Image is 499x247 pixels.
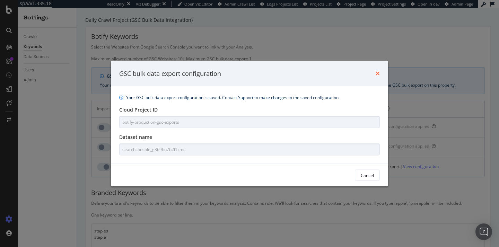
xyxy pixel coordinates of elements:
input: Type here [119,116,380,128]
div: Your GSC bulk data export configuration is saved. Contact Support to make changes to the saved co... [126,95,340,101]
div: info banner [119,95,380,101]
div: times [376,69,380,78]
label: Cloud Project ID [119,106,158,113]
button: Cancel [355,170,380,181]
label: Dataset name [119,134,152,141]
div: Open Intercom Messenger [475,223,492,240]
div: Cancel [361,172,374,178]
div: GSC bulk data export configuration [119,69,221,78]
div: modal [111,61,388,186]
input: Type here [119,143,380,156]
